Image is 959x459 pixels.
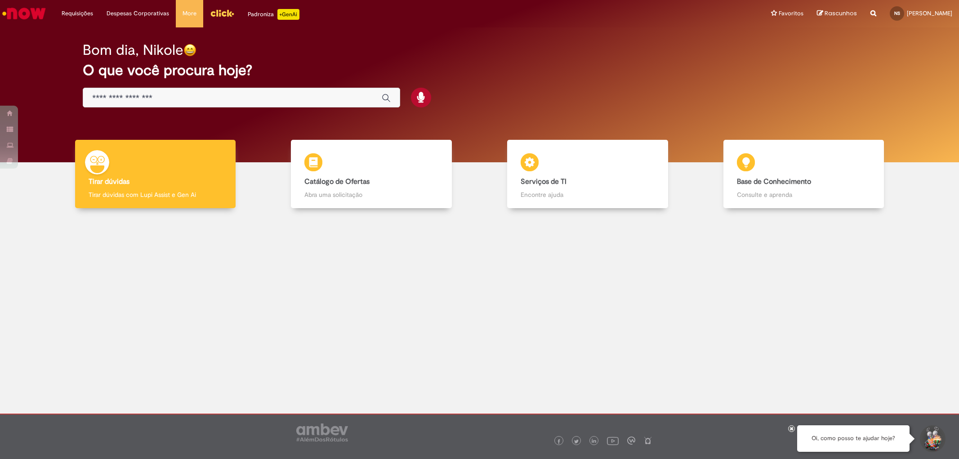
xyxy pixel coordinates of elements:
p: Tirar dúvidas com Lupi Assist e Gen Ai [89,190,222,199]
h2: Bom dia, Nikole [83,42,183,58]
div: Oi, como posso te ajudar hoje? [797,425,910,452]
img: logo_footer_workplace.png [627,437,635,445]
img: click_logo_yellow_360x200.png [210,6,234,20]
a: Rascunhos [817,9,857,18]
button: Iniciar Conversa de Suporte [919,425,946,452]
a: Serviços de TI Encontre ajuda [480,140,696,209]
span: NS [894,10,900,16]
img: logo_footer_naosei.png [644,437,652,445]
b: Base de Conhecimento [737,177,811,186]
span: Despesas Corporativas [107,9,169,18]
span: Favoritos [779,9,803,18]
img: logo_footer_linkedin.png [592,439,596,444]
span: More [183,9,196,18]
b: Tirar dúvidas [89,177,129,186]
b: Catálogo de Ofertas [304,177,370,186]
p: Consulte e aprenda [737,190,870,199]
p: +GenAi [277,9,299,20]
span: [PERSON_NAME] [907,9,952,17]
a: Base de Conhecimento Consulte e aprenda [696,140,912,209]
img: logo_footer_ambev_rotulo_gray.png [296,423,348,441]
span: Requisições [62,9,93,18]
img: logo_footer_youtube.png [607,435,619,446]
b: Serviços de TI [521,177,566,186]
img: logo_footer_twitter.png [574,439,579,444]
a: Catálogo de Ofertas Abra uma solicitação [263,140,480,209]
div: Padroniza [248,9,299,20]
h2: O que você procura hoje? [83,62,876,78]
img: ServiceNow [1,4,47,22]
p: Encontre ajuda [521,190,654,199]
img: happy-face.png [183,44,196,57]
span: Rascunhos [825,9,857,18]
img: logo_footer_facebook.png [557,439,561,444]
p: Abra uma solicitação [304,190,438,199]
a: Tirar dúvidas Tirar dúvidas com Lupi Assist e Gen Ai [47,140,263,209]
